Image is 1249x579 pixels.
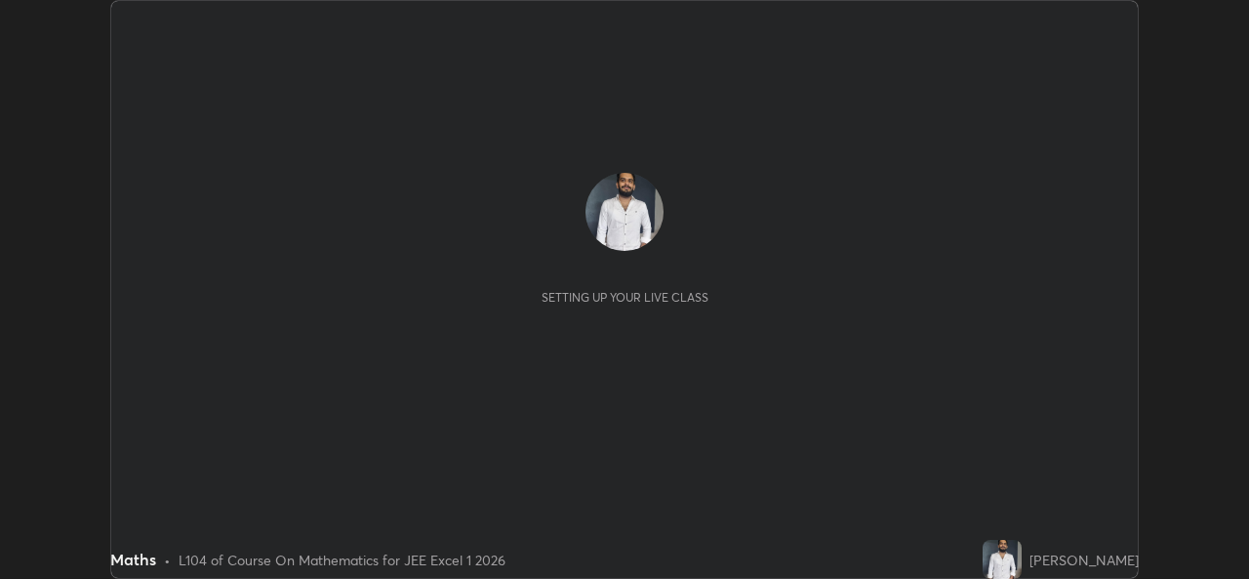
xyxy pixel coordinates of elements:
div: L104 of Course On Mathematics for JEE Excel 1 2026 [179,550,505,570]
img: 5223b9174de944a8bbe79a13f0b6fb06.jpg [585,173,664,251]
div: Maths [110,548,156,571]
div: Setting up your live class [542,290,708,305]
img: 5223b9174de944a8bbe79a13f0b6fb06.jpg [983,540,1022,579]
div: [PERSON_NAME] [1029,550,1139,570]
div: • [164,550,171,570]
